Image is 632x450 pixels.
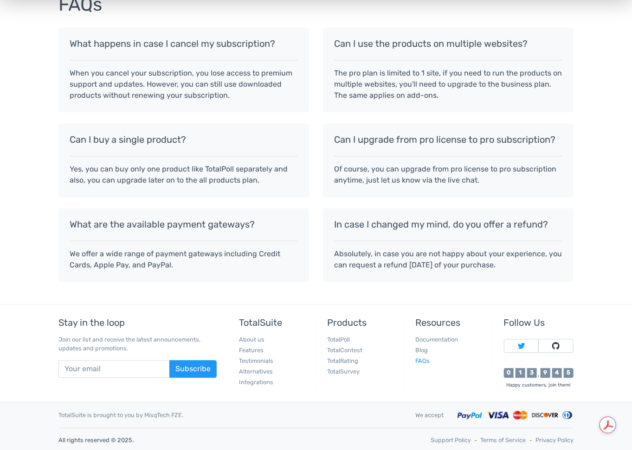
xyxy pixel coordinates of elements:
img: Accepted payment methods [458,410,574,421]
a: TotalRating [327,358,358,365]
h5: Follow Us [504,318,574,328]
a: FAQs [416,358,430,365]
a: Terms of Service [481,436,526,445]
p: Yes, you can buy only one product like TotalPoll separately and also, you can upgrade later on to... [70,164,298,186]
img: Follow TotalSuite on Twitter [518,342,525,350]
a: Documentation [416,336,458,343]
div: Happy customers, join them! [504,382,574,389]
p: We offer a wide range of payment gateways including Credit Cards, Apple Pay, and PayPal. [70,249,298,271]
h5: Products [327,318,397,328]
a: Alternatives [239,368,273,375]
p: Join our list and receive the latest announcements, updates and promotions. [58,336,217,353]
a: Blog [416,347,428,354]
p: When you cancel your subscription, you lose access to premium support and updates. However, you c... [70,68,298,101]
a: Features [239,347,264,354]
h5: Stay in the loop [58,318,217,328]
div: 0 [504,368,514,378]
p: Absolutely, in case you are not happy about your experience, you can request a refund [DATE] of y... [334,249,562,271]
div: , [537,372,541,378]
div: 3 [527,368,537,378]
h5: What are the available payment gateways? [70,220,298,230]
span: ‐ [475,436,477,445]
h5: Resources [416,318,485,328]
div: 5 [564,368,574,378]
div: 9 [541,368,550,378]
a: TotalSurvey [327,368,360,375]
div: We accept [408,411,451,420]
h5: Can I buy a single product? [70,135,298,145]
span: ‐ [530,436,532,445]
a: Privacy Policy [535,436,574,445]
h5: What happens in case I cancel my subscription? [70,39,298,49]
a: Testimonials [239,358,273,365]
img: Follow TotalSuite on Github [552,342,560,350]
div: 4 [552,368,562,378]
h5: Can I upgrade from pro license to pro subscription? [334,135,562,145]
p: All rights reserved © 2025. [58,436,309,445]
p: Of course, you can upgrade from pro license to pro subscription anytime, just let us know via the... [334,164,562,186]
div: 1 [516,368,525,378]
p: The pro plan is limited to 1 site, if you need to run the products on multiple websites, you'll n... [334,68,562,101]
div: TotalSuite is brought to you by MisqTech FZE. [52,411,408,420]
a: About us [239,336,264,343]
a: TotalPoll [327,336,350,343]
h5: In case I changed my mind, do you offer a refund? [334,220,562,230]
a: Support Policy [431,436,471,445]
h5: Can I use the products on multiple websites? [334,39,562,49]
h5: TotalSuite [239,318,309,328]
button: Subscribe [169,361,217,378]
input: Your email [58,361,170,378]
a: Integrations [239,379,273,386]
a: TotalContest [327,347,362,354]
